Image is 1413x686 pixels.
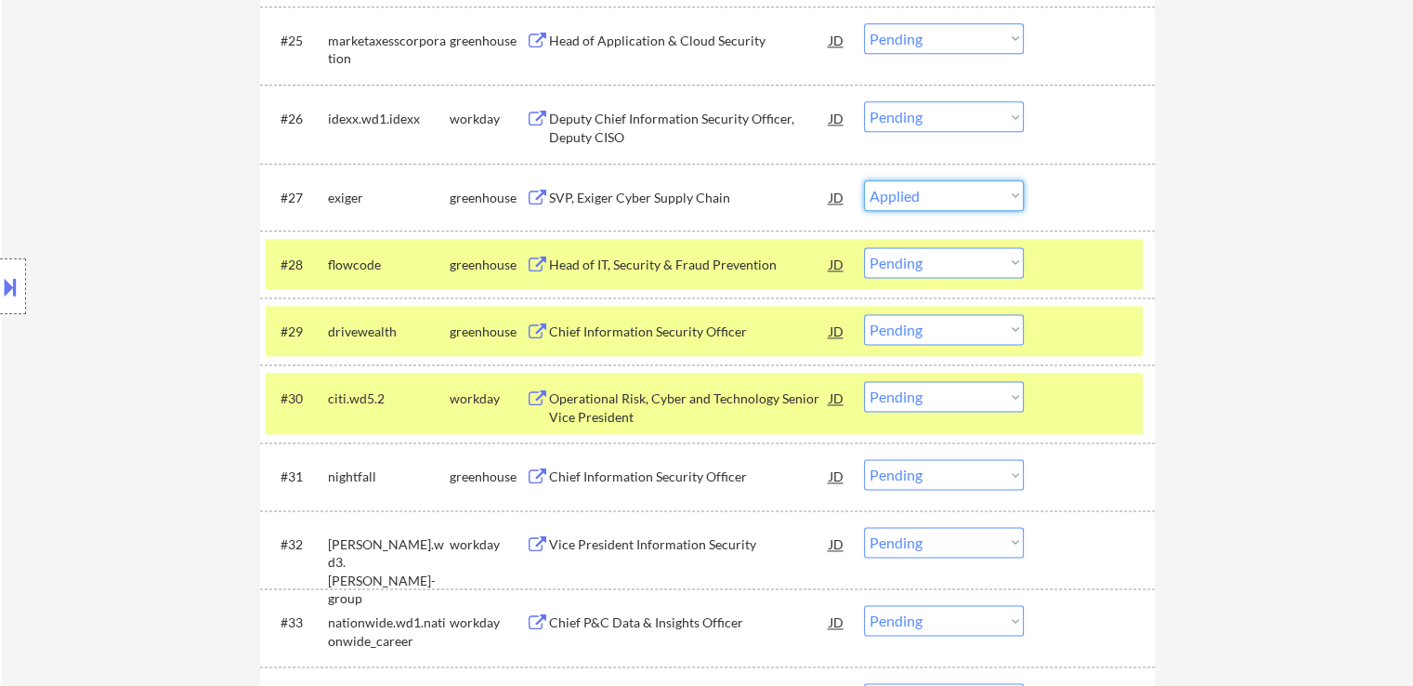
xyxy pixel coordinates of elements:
[549,613,830,632] div: Chief P&C Data & Insights Officer
[281,468,313,486] div: #31
[328,389,450,408] div: citi.wd5.2
[450,389,526,408] div: workday
[828,459,846,493] div: JD
[828,23,846,57] div: JD
[549,256,830,274] div: Head of IT, Security & Fraud Prevention
[828,381,846,415] div: JD
[450,323,526,341] div: greenhouse
[450,110,526,128] div: workday
[450,32,526,50] div: greenhouse
[828,101,846,135] div: JD
[450,256,526,274] div: greenhouse
[549,468,830,486] div: Chief Information Security Officer
[281,535,313,554] div: #32
[281,613,313,632] div: #33
[549,535,830,554] div: Vice President Information Security
[828,180,846,214] div: JD
[549,189,830,207] div: SVP, Exiger Cyber Supply Chain
[328,256,450,274] div: flowcode
[328,323,450,341] div: drivewealth
[828,527,846,561] div: JD
[828,247,846,281] div: JD
[549,32,830,50] div: Head of Application & Cloud Security
[328,468,450,486] div: nightfall
[328,189,450,207] div: exiger
[328,32,450,68] div: marketaxesscorporation
[281,110,313,128] div: #26
[450,189,526,207] div: greenhouse
[549,323,830,341] div: Chief Information Security Officer
[450,468,526,486] div: greenhouse
[328,613,450,650] div: nationwide.wd1.nationwide_career
[828,605,846,639] div: JD
[549,389,830,426] div: Operational Risk, Cyber and Technology Senior Vice President
[328,110,450,128] div: idexx.wd1.idexx
[450,613,526,632] div: workday
[828,314,846,348] div: JD
[450,535,526,554] div: workday
[549,110,830,146] div: Deputy Chief Information Security Officer, Deputy CISO
[281,32,313,50] div: #25
[328,535,450,608] div: [PERSON_NAME].wd3.[PERSON_NAME]-group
